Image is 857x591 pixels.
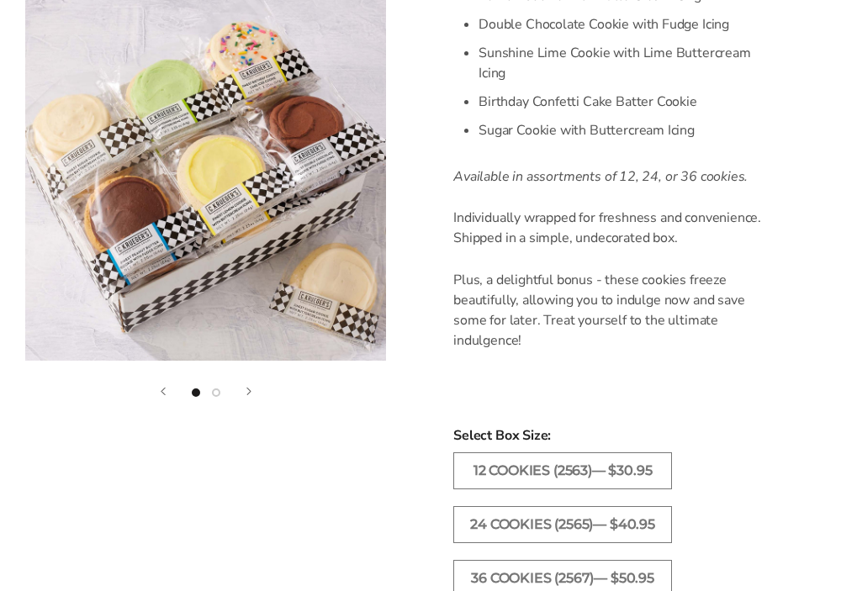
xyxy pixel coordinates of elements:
p: Individually wrapped for freshness and convenience. Shipped in a simple, undecorated box. [453,208,773,248]
li: Double Chocolate Cookie with Fudge Icing [479,10,773,39]
label: 12 COOKIES (2563)— $30.95 [453,452,672,489]
li: Birthday Confetti Cake Batter Cookie [479,87,773,116]
p: Plus, a delightful bonus - these cookies freeze beautifully, allowing you to indulge now and save... [453,270,773,351]
button: Show image 2 [212,388,220,397]
button: Previous [161,388,166,395]
label: 24 COOKIES (2565)— $40.95 [453,506,672,543]
li: Sugar Cookie with Buttercream Icing [479,116,773,145]
em: Available in assortments of 12, 24, or 36 cookies. [453,167,748,186]
button: Next [246,388,251,395]
iframe: Sign Up via Text for Offers [13,527,174,578]
li: Sunshine Lime Cookie with Lime Buttercream Icing [479,39,773,87]
button: Show image 1 [192,388,200,397]
span: Select Box Size: [453,425,773,446]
